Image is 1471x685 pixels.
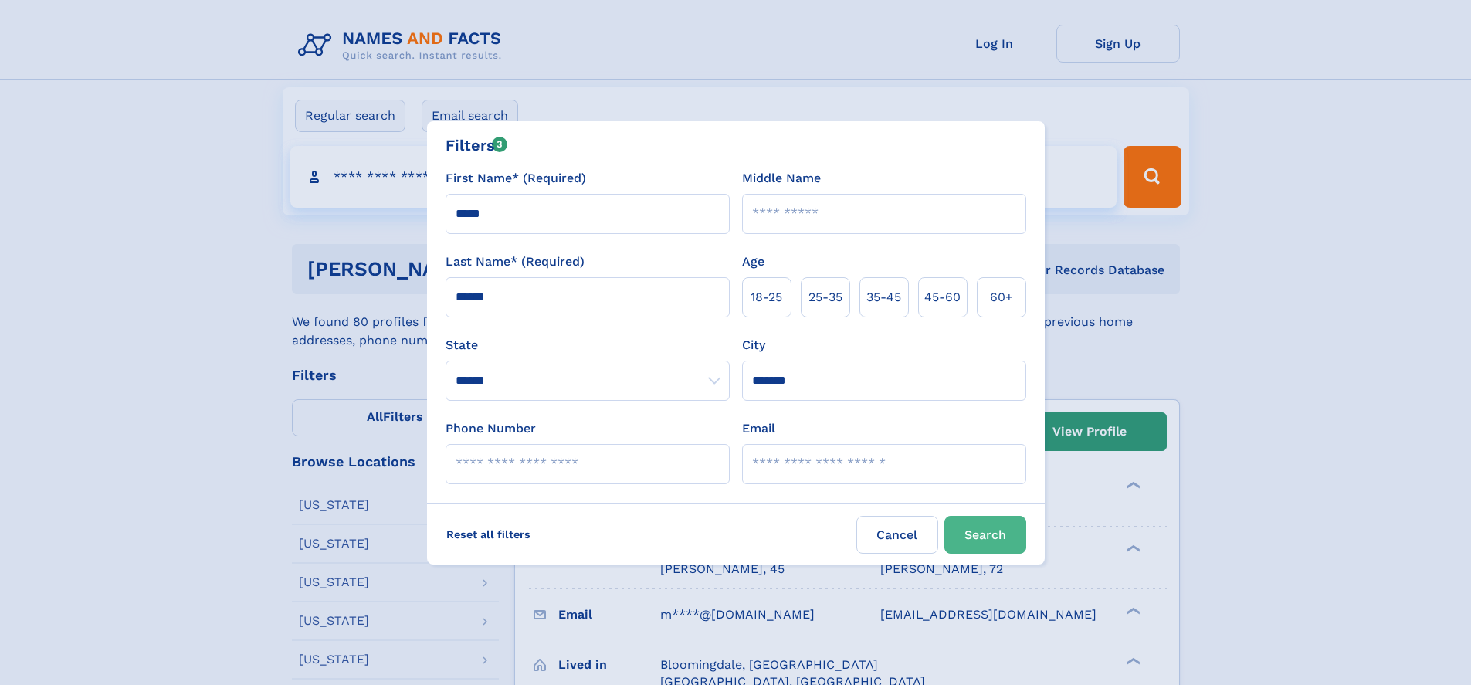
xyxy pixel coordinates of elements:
span: 25‑35 [808,288,842,307]
label: Email [742,419,775,438]
span: 60+ [990,288,1013,307]
label: Age [742,253,764,271]
label: Middle Name [742,169,821,188]
label: State [446,336,730,354]
label: Cancel [856,516,938,554]
label: Reset all filters [436,516,541,553]
div: Filters [446,134,508,157]
label: City [742,336,765,354]
label: Last Name* (Required) [446,253,585,271]
label: First Name* (Required) [446,169,586,188]
span: 35‑45 [866,288,901,307]
span: 45‑60 [924,288,961,307]
button: Search [944,516,1026,554]
span: 18‑25 [751,288,782,307]
label: Phone Number [446,419,536,438]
